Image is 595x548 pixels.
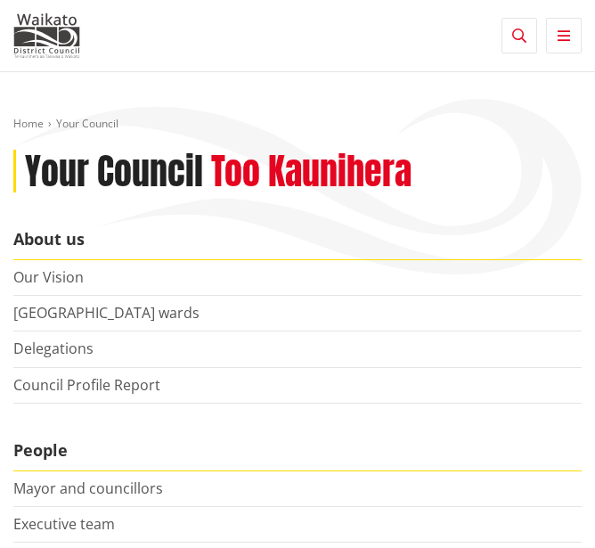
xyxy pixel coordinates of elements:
[211,150,412,192] h2: Too Kaunihera
[13,116,44,131] a: Home
[13,430,582,471] a: People
[25,150,203,192] h1: Your Council
[13,339,94,358] a: Delegations
[13,514,115,534] a: Executive team
[13,478,163,498] a: Mayor and councillors
[13,117,582,132] nav: breadcrumb
[13,13,80,58] img: Waikato District Council - Te Kaunihera aa Takiwaa o Waikato
[13,219,582,260] a: About us
[13,267,84,287] a: Our Vision
[56,116,118,131] span: Your Council
[13,375,160,395] a: Council Profile Report
[13,303,200,323] a: [GEOGRAPHIC_DATA] wards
